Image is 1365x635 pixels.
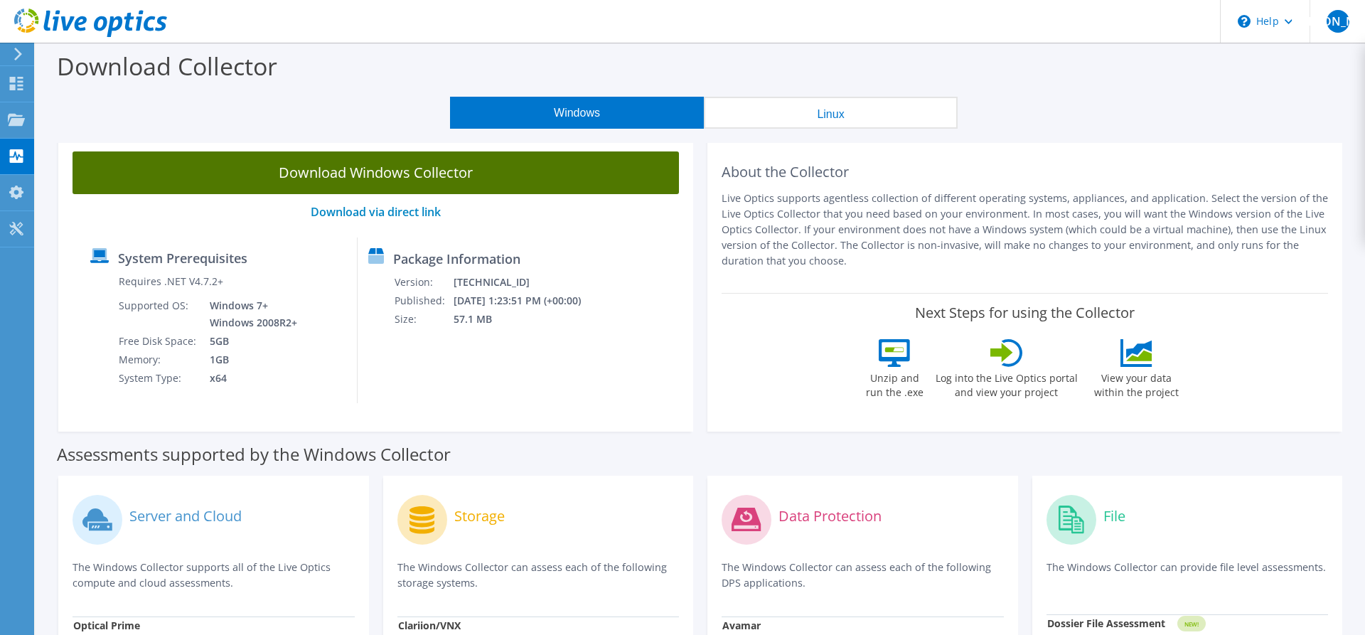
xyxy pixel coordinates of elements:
[1184,620,1198,628] tspan: NEW!
[935,367,1078,400] label: Log into the Live Optics portal and view your project
[73,560,355,591] p: The Windows Collector supports all of the Live Optics compute and cloud assessments.
[1046,560,1329,589] p: The Windows Collector can provide file level assessments.
[394,292,453,310] td: Published:
[454,509,505,523] label: Storage
[778,509,882,523] label: Data Protection
[1238,15,1251,28] svg: \n
[118,251,247,265] label: System Prerequisites
[722,619,761,632] strong: Avamar
[722,191,1328,269] p: Live Optics supports agentless collection of different operating systems, appliances, and applica...
[199,369,300,388] td: x64
[1047,617,1165,630] strong: Dossier File Assessment
[118,369,199,388] td: System Type:
[199,332,300,351] td: 5GB
[118,351,199,369] td: Memory:
[129,509,242,523] label: Server and Cloud
[199,297,300,332] td: Windows 7+ Windows 2008R2+
[394,310,453,329] td: Size:
[453,273,600,292] td: [TECHNICAL_ID]
[57,50,277,82] label: Download Collector
[862,367,928,400] label: Unzip and run the .exe
[398,619,461,632] strong: Clariion/VNX
[453,310,600,329] td: 57.1 MB
[73,619,140,632] strong: Optical Prime
[199,351,300,369] td: 1GB
[453,292,600,310] td: [DATE] 1:23:51 PM (+00:00)
[397,560,680,591] p: The Windows Collector can assess each of the following storage systems.
[915,304,1135,321] label: Next Steps for using the Collector
[722,164,1328,181] h2: About the Collector
[1086,367,1188,400] label: View your data within the project
[394,273,453,292] td: Version:
[1327,10,1349,33] span: [PERSON_NAME]
[393,252,520,266] label: Package Information
[118,297,199,332] td: Supported OS:
[118,332,199,351] td: Free Disk Space:
[311,204,441,220] a: Download via direct link
[73,151,679,194] a: Download Windows Collector
[450,97,704,129] button: Windows
[722,560,1004,591] p: The Windows Collector can assess each of the following DPS applications.
[1103,509,1125,523] label: File
[704,97,958,129] button: Linux
[57,447,451,461] label: Assessments supported by the Windows Collector
[119,274,223,289] label: Requires .NET V4.7.2+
